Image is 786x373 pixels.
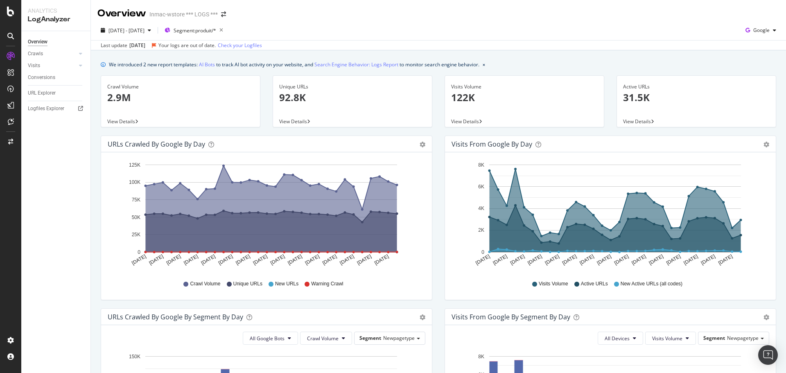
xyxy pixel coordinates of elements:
div: Active URLs [623,83,770,90]
text: [DATE] [526,253,543,266]
p: 92.8K [279,90,426,104]
text: [DATE] [287,253,303,266]
text: [DATE] [665,253,682,266]
div: Crawls [28,50,43,58]
text: 6K [478,184,484,190]
button: Visits Volume [645,332,696,345]
span: Active URLs [581,280,608,287]
a: AI Bots [199,60,215,69]
text: [DATE] [339,253,355,266]
button: Segment:produit/* [161,24,226,37]
div: Visits from Google By Segment By Day [452,313,570,321]
text: [DATE] [474,253,491,266]
div: Visits from Google by day [452,140,532,148]
button: close banner [481,59,487,70]
text: [DATE] [544,253,560,266]
text: [DATE] [683,253,699,266]
text: [DATE] [269,253,286,266]
text: [DATE] [373,253,390,266]
text: [DATE] [717,253,734,266]
a: Logfiles Explorer [28,104,85,113]
div: [DATE] [129,42,145,49]
a: Conversions [28,73,85,82]
span: Crawl Volume [307,335,339,342]
span: Warning Crawl [311,280,343,287]
text: [DATE] [648,253,664,266]
button: All Devices [598,332,643,345]
button: [DATE] - [DATE] [97,24,154,37]
text: [DATE] [252,253,269,266]
div: info banner [101,60,776,69]
text: 125K [129,162,140,168]
text: [DATE] [148,253,165,266]
text: [DATE] [321,253,338,266]
span: [DATE] - [DATE] [108,27,145,34]
div: Visits Volume [451,83,598,90]
div: Conversions [28,73,55,82]
text: [DATE] [200,253,217,266]
svg: A chart. [108,159,422,273]
a: URL Explorer [28,89,85,97]
span: Segment: produit/* [174,27,216,34]
button: Google [742,24,779,37]
p: 2.9M [107,90,254,104]
div: Your logs are out of date. [158,42,216,49]
a: Crawls [28,50,77,58]
span: Segment [359,335,381,341]
div: URLs Crawled by Google By Segment By Day [108,313,243,321]
span: Crawl Volume [190,280,220,287]
a: Overview [28,38,85,46]
span: View Details [107,118,135,125]
span: Visits Volume [652,335,682,342]
text: [DATE] [183,253,199,266]
div: Last update [101,42,262,49]
span: View Details [623,118,651,125]
div: gear [420,142,425,147]
text: [DATE] [561,253,578,266]
text: 0 [138,249,140,255]
span: Google [753,27,770,34]
text: 0 [481,249,484,255]
text: [DATE] [700,253,716,266]
span: Visits Volume [539,280,568,287]
div: Unique URLs [279,83,426,90]
p: 122K [451,90,598,104]
text: [DATE] [131,253,147,266]
span: View Details [279,118,307,125]
div: Crawl Volume [107,83,254,90]
a: Search Engine Behavior: Logs Report [314,60,398,69]
text: 8K [478,354,484,359]
text: [DATE] [578,253,595,266]
text: 8K [478,162,484,168]
div: gear [763,314,769,320]
div: LogAnalyzer [28,15,84,24]
text: [DATE] [217,253,234,266]
span: View Details [451,118,479,125]
a: Visits [28,61,77,70]
text: [DATE] [509,253,526,266]
div: Analytics [28,7,84,15]
p: 31.5K [623,90,770,104]
text: 150K [129,354,140,359]
span: New Active URLs (all codes) [621,280,682,287]
span: All Google Bots [250,335,285,342]
div: Open Intercom Messenger [758,345,778,365]
div: gear [763,142,769,147]
div: gear [420,314,425,320]
text: 2K [478,228,484,233]
span: All Devices [605,335,630,342]
div: Overview [97,7,146,20]
span: Unique URLs [233,280,262,287]
span: Newpagetype [727,335,759,341]
text: [DATE] [235,253,251,266]
div: arrow-right-arrow-left [221,11,226,17]
text: 100K [129,180,140,185]
text: [DATE] [596,253,612,266]
span: Segment [703,335,725,341]
text: [DATE] [304,253,321,266]
div: We introduced 2 new report templates: to track AI bot activity on your website, and to monitor se... [109,60,479,69]
svg: A chart. [452,159,766,273]
text: [DATE] [613,253,630,266]
a: Check your Logfiles [218,42,262,49]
